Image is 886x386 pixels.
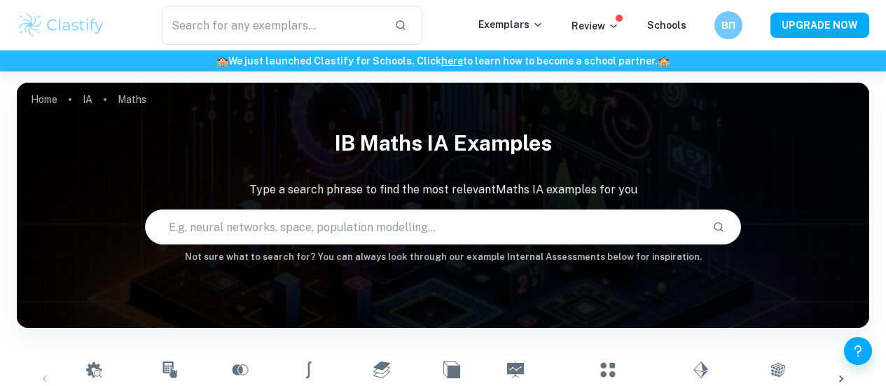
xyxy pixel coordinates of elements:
[146,207,702,247] input: E.g. neural networks, space, population modelling...
[770,13,869,38] button: UPGRADE NOW
[707,215,731,239] button: Search
[83,90,92,109] a: IA
[17,181,869,198] p: Type a search phrase to find the most relevant Maths IA examples for you
[441,55,463,67] a: here
[118,92,146,107] p: Maths
[714,11,742,39] button: ВП
[17,250,869,264] h6: Not sure what to search for? You can always look through our example Internal Assessments below f...
[17,122,869,165] h1: IB Maths IA examples
[216,55,228,67] span: 🏫
[647,20,686,31] a: Schools
[721,18,737,33] h6: ВП
[658,55,670,67] span: 🏫
[31,90,57,109] a: Home
[3,53,883,69] h6: We just launched Clastify for Schools. Click to learn how to become a school partner.
[844,337,872,365] button: Help and Feedback
[478,17,544,32] p: Exemplars
[162,6,383,45] input: Search for any exemplars...
[17,11,106,39] img: Clastify logo
[572,18,619,34] p: Review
